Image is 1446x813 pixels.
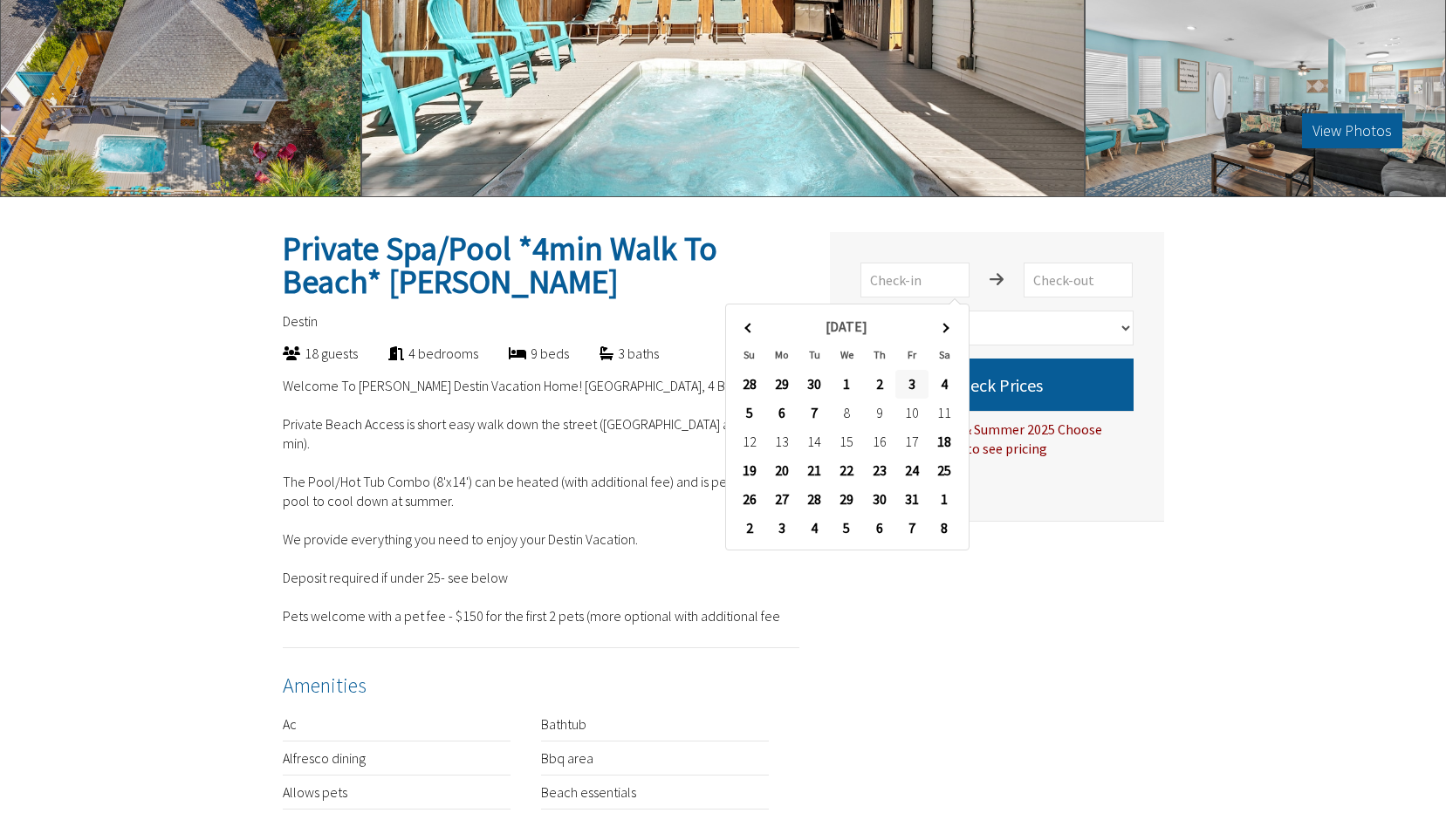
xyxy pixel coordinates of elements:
div: 4 bedrooms [358,344,478,363]
td: 10 [895,399,928,427]
td: 29 [831,485,863,514]
td: 5 [733,399,765,427]
td: 7 [895,514,928,543]
p: Welcome To [PERSON_NAME] Destin Vacation Home! [GEOGRAPHIC_DATA], 4 BR / 3 Bath. Private Beach Ac... [283,376,799,625]
button: View Photos [1302,113,1402,148]
td: 23 [863,456,895,485]
td: 3 [895,370,928,399]
th: Sa [929,341,961,370]
td: 31 [895,485,928,514]
td: 26 [733,485,765,514]
td: 17 [895,427,928,456]
td: 18 [929,427,961,456]
h4: Amenities [283,670,799,701]
th: Fr [895,341,928,370]
td: 2 [863,370,895,399]
td: 22 [831,456,863,485]
h2: Private Spa/Pool *4min Walk To Beach* [PERSON_NAME] [283,232,799,298]
td: 13 [765,427,798,456]
li: Ac [283,714,511,734]
td: 25 [929,456,961,485]
td: 30 [863,485,895,514]
div: 9 beds [478,344,569,363]
td: 7 [798,399,831,427]
th: Mo [765,341,798,370]
th: [DATE] [765,312,928,341]
td: 20 [765,456,798,485]
td: 5 [831,514,863,543]
td: 1 [929,485,961,514]
td: 19 [733,456,765,485]
li: Allows pets [283,775,511,802]
td: 28 [798,485,831,514]
td: 11 [929,399,961,427]
td: 29 [765,370,798,399]
th: We [831,341,863,370]
span: Destin [283,312,318,330]
div: For Spring Break & Summer 2025 Choose [DATE] to [DATE] to see pricing [860,411,1134,458]
td: 9 [863,399,895,427]
td: 12 [733,427,765,456]
td: 16 [863,427,895,456]
td: 6 [863,514,895,543]
li: Bbq area [541,741,769,768]
li: Alfresco dining [283,741,511,768]
li: Beach essentials [541,775,769,802]
div: 18 guests [252,344,358,363]
td: 14 [798,427,831,456]
td: 30 [798,370,831,399]
td: 15 [831,427,863,456]
td: 27 [765,485,798,514]
button: Check Prices [860,359,1134,411]
th: Su [733,341,765,370]
input: Check-in [860,263,970,297]
td: 28 [733,370,765,399]
td: 3 [765,514,798,543]
input: Check-out [1024,263,1133,297]
div: 3 baths [569,344,659,363]
td: 1 [831,370,863,399]
td: 2 [733,514,765,543]
td: 8 [929,514,961,543]
td: 24 [895,456,928,485]
th: Th [863,341,895,370]
td: 4 [798,514,831,543]
th: Tu [798,341,831,370]
td: 6 [765,399,798,427]
td: 8 [831,399,863,427]
td: 4 [929,370,961,399]
li: Bathtub [541,714,769,734]
td: 21 [798,456,831,485]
